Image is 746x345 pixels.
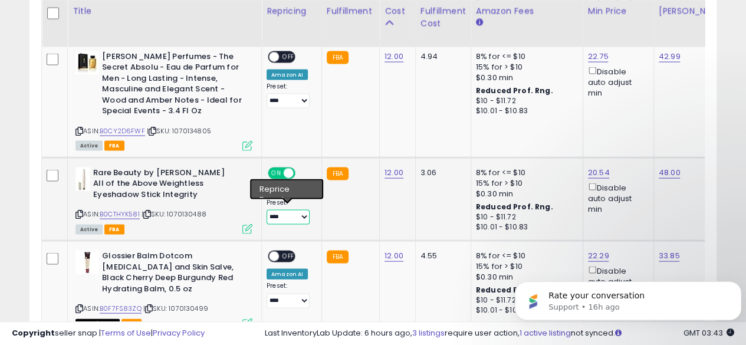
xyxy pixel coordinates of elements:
[102,51,245,120] b: [PERSON_NAME] Perfumes - The Secret Absolu - Eau de Parfum for Men - Long Lasting - Intense, Masc...
[476,285,553,295] b: Reduced Prof. Rng.
[588,250,609,262] a: 22.29
[659,51,681,63] a: 42.99
[588,5,649,18] div: Min Price
[588,167,610,179] a: 20.54
[384,250,403,262] a: 12.00
[510,257,746,339] iframe: Intercom notifications message
[476,96,574,106] div: $10 - $11.72
[147,126,211,136] span: | SKU: 1070134805
[100,126,145,136] a: B0CY2D6FWF
[588,51,609,63] a: 22.75
[75,51,99,75] img: 31lt81FcExL._SL40_.jpg
[101,327,151,339] a: Terms of Use
[476,295,574,305] div: $10 - $11.72
[476,189,574,199] div: $0.30 min
[412,327,445,339] a: 3 listings
[267,282,313,308] div: Preset:
[327,51,349,64] small: FBA
[384,167,403,179] a: 12.00
[143,304,208,313] span: | SKU: 1070130499
[267,186,308,196] div: Amazon AI
[279,252,298,262] span: OFF
[267,269,308,280] div: Amazon AI
[420,251,462,261] div: 4.55
[476,167,574,178] div: 8% for <= $10
[476,212,574,222] div: $10 - $11.72
[476,106,574,116] div: $10.01 - $10.83
[75,167,90,191] img: 21VzCU+A6bL._SL40_.jpg
[420,5,466,30] div: Fulfillment Cost
[659,167,681,179] a: 48.00
[476,222,574,232] div: $10.01 - $10.83
[659,250,680,262] a: 33.85
[267,83,313,109] div: Preset:
[476,202,553,212] b: Reduced Prof. Rng.
[100,209,140,219] a: B0CTHYK581
[476,73,574,83] div: $0.30 min
[102,251,245,297] b: Glossier Balm Dotcom [MEDICAL_DATA] and Skin Salve, Black Cherry Deep Burgundy Red Hydrating Balm...
[267,5,317,18] div: Repricing
[476,18,483,28] small: Amazon Fees.
[588,65,645,99] div: Disable auto adjust min
[265,328,734,339] div: Last InventoryLab Update: 6 hours ago, require user action, not synced.
[75,141,103,151] span: All listings currently available for purchase on Amazon
[476,62,574,73] div: 15% for > $10
[73,5,257,18] div: Title
[267,70,308,80] div: Amazon AI
[142,209,206,219] span: | SKU: 1070130488
[659,5,729,18] div: [PERSON_NAME]
[476,272,574,282] div: $0.30 min
[476,178,574,189] div: 15% for > $10
[327,251,349,264] small: FBA
[476,261,574,272] div: 15% for > $10
[12,327,55,339] strong: Copyright
[420,51,462,62] div: 4.94
[104,225,124,235] span: FBA
[384,5,410,18] div: Cost
[327,5,374,18] div: Fulfillment
[294,168,313,178] span: OFF
[153,327,205,339] a: Privacy Policy
[476,51,574,62] div: 8% for <= $10
[420,167,462,178] div: 3.06
[279,52,298,62] span: OFF
[75,251,99,274] img: 31eJUGP6HyL._SL40_.jpg
[384,51,403,63] a: 12.00
[476,305,574,316] div: $10.01 - $10.83
[269,168,284,178] span: ON
[476,86,553,96] b: Reduced Prof. Rng.
[93,167,236,203] b: Rare Beauty by [PERSON_NAME] All of the Above Weightless Eyeshadow Stick Integrity
[75,51,252,150] div: ASIN:
[476,251,574,261] div: 8% for <= $10
[75,225,103,235] span: All listings currently available for purchase on Amazon
[327,167,349,180] small: FBA
[100,304,142,314] a: B0F7FS83ZQ
[75,167,252,233] div: ASIN:
[588,181,645,215] div: Disable auto adjust min
[12,328,205,339] div: seller snap | |
[104,141,124,151] span: FBA
[476,5,578,18] div: Amazon Fees
[267,199,313,225] div: Preset:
